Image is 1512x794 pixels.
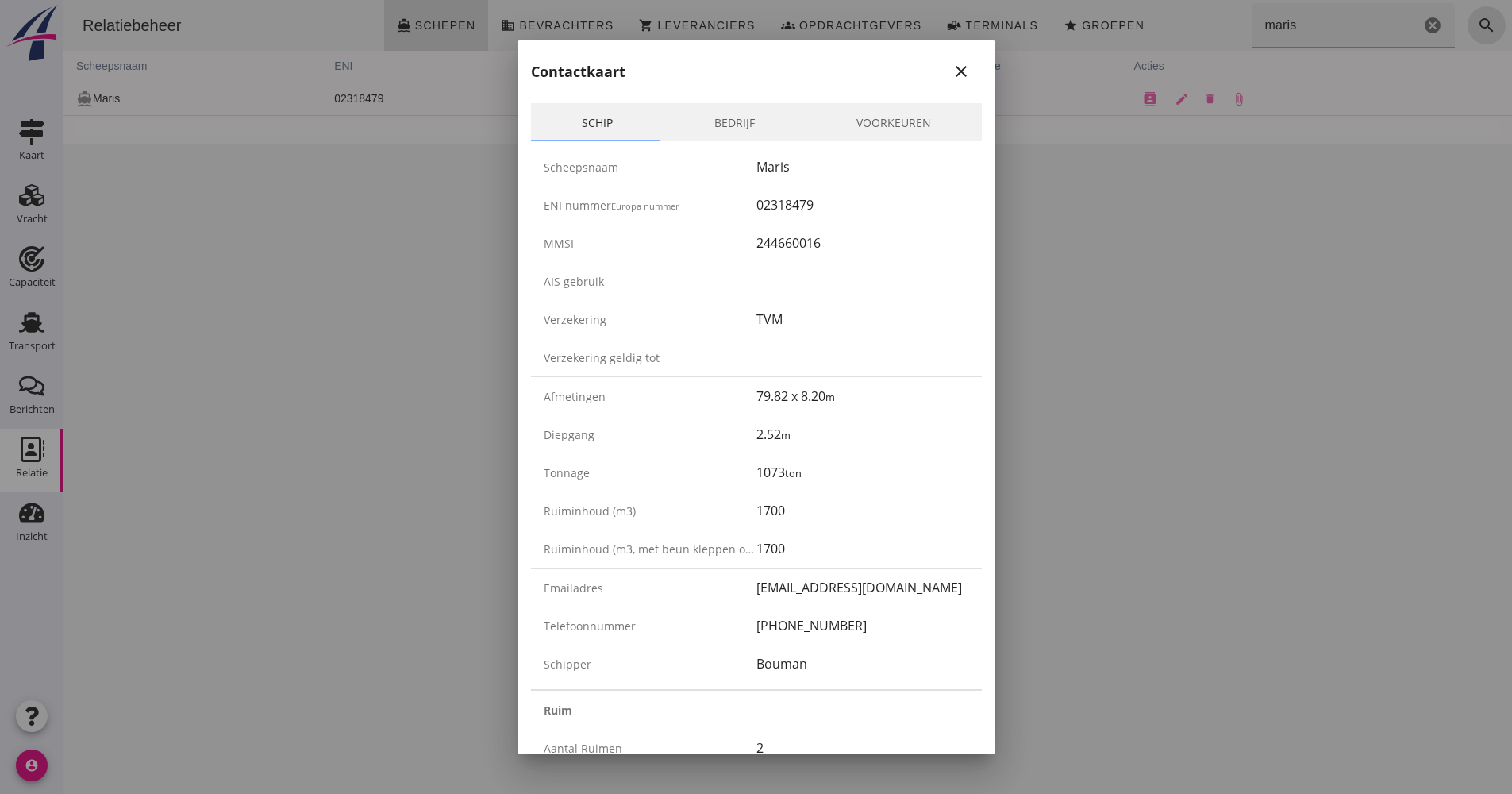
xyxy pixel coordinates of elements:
[756,501,969,520] div: 1700
[544,349,756,366] div: Verzekering geldig tot
[756,157,969,176] div: Maris
[1018,19,1081,32] span: Groepen
[886,51,1058,83] th: breedte
[1168,92,1183,106] i: attach_file
[756,539,969,558] div: 1700
[756,738,969,757] div: 2
[756,654,969,673] div: Bouman
[455,19,550,32] span: Bevrachters
[592,51,726,83] th: m3
[531,61,625,83] h2: Contactkaart
[756,578,969,597] div: [EMAIL_ADDRESS][DOMAIN_NAME]
[756,616,969,635] div: [PHONE_NUMBER]
[544,702,572,719] strong: Ruim
[718,18,732,33] i: groups
[544,159,756,175] div: Scheepsnaam
[258,51,458,83] th: ENI
[1000,18,1014,33] i: star
[1058,51,1449,83] th: acties
[806,103,982,141] a: Voorkeuren
[575,18,590,33] i: shopping_cart
[437,18,452,33] i: business
[735,19,859,32] span: Opdrachtgevers
[756,310,969,329] div: TVM
[593,19,691,32] span: Leveranciers
[544,311,756,328] div: Verzekering
[825,390,835,404] small: m
[13,91,29,107] i: directions_boat
[592,83,726,115] td: 1700
[544,197,756,214] div: ENI nummer
[1360,16,1379,35] i: Wis Zoeken...
[544,741,622,756] span: Aantal ruimen
[531,103,664,141] a: Schip
[726,51,885,83] th: lengte
[544,464,756,481] div: Tonnage
[901,19,975,32] span: Terminals
[781,428,791,442] small: m
[544,388,756,405] div: Afmetingen
[544,503,756,519] div: Ruiminhoud (m3)
[458,83,592,115] td: 1073
[333,18,348,33] i: directions_boat
[1111,92,1125,106] i: edit
[544,273,756,290] div: AIS gebruik
[1141,93,1152,105] i: delete
[785,466,802,480] small: ton
[544,618,756,634] div: Telefoonnummer
[756,387,969,406] div: 79.82 x 8.20
[544,426,756,443] div: Diepgang
[952,62,971,81] i: close
[726,83,885,115] td: 79,82
[1414,16,1433,35] i: search
[258,83,458,115] td: 02318479
[756,425,969,444] div: 2.52
[458,51,592,83] th: ton
[883,18,898,33] i: front_loader
[6,14,131,37] div: Relatiebeheer
[1079,92,1094,106] i: contacts
[886,83,1058,115] td: 8,2
[664,103,806,141] a: Bedrijf
[544,580,756,596] div: Emailadres
[611,200,679,212] small: Europa nummer
[544,235,756,252] div: MMSI
[756,233,969,252] div: 244660016
[756,195,969,214] div: 02318479
[544,541,756,557] div: Ruiminhoud (m3, met beun kleppen open)
[351,19,413,32] span: Schepen
[544,656,756,673] div: Schipper
[756,463,969,482] div: 1073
